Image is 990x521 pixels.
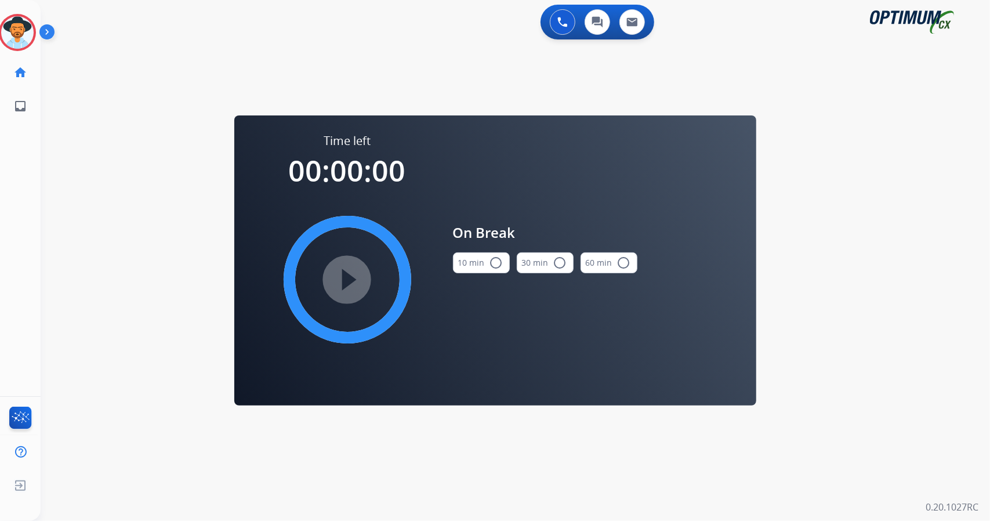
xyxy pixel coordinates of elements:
[289,151,406,190] span: 00:00:00
[324,133,371,149] span: Time left
[453,252,510,273] button: 10 min
[617,256,631,270] mat-icon: radio_button_unchecked
[453,222,637,243] span: On Break
[13,99,27,113] mat-icon: inbox
[13,66,27,79] mat-icon: home
[926,500,978,514] p: 0.20.1027RC
[517,252,574,273] button: 30 min
[489,256,503,270] mat-icon: radio_button_unchecked
[553,256,567,270] mat-icon: radio_button_unchecked
[1,16,34,49] img: avatar
[581,252,637,273] button: 60 min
